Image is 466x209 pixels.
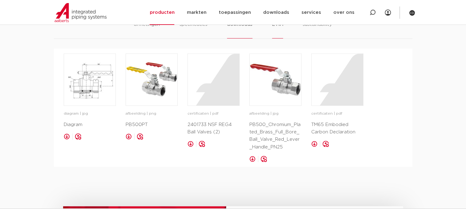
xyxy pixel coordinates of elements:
li: specificaties [180,21,207,38]
img: image for Diagram [64,54,116,105]
p: afbeelding | jpg [249,111,301,117]
p: afbeelding | png [126,111,178,117]
p: 2401733 NSF REG4 Ball Valves (2) [188,121,240,136]
a: image for PB500_Chromium_Plated_Brass_Full_Bore_Ball_Valve_Red_Lever_Handle_PN25 [249,53,301,106]
p: PB500PT [126,121,178,128]
p: certificaten | pdf [188,111,240,117]
img: image for PB500_Chromium_Plated_Brass_Full_Bore_Ball_Valve_Red_Lever_Handle_PN25 [250,54,301,105]
p: diagram | jpg [64,111,116,117]
p: certificaten | pdf [311,111,363,117]
p: TM65 Embodied Carbon Declaration [311,121,363,136]
li: afmetingen [134,21,160,38]
p: Diagram [64,121,116,128]
li: ETIM [272,21,283,38]
li: sustainability [303,21,332,38]
li: downloads [227,21,252,38]
p: PB500_Chromium_Plated_Brass_Full_Bore_Ball_Valve_Red_Lever_Handle_PN25 [249,121,301,151]
a: image for Diagram [64,53,116,106]
a: image for PB500PT [126,53,178,106]
img: image for PB500PT [126,54,177,105]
